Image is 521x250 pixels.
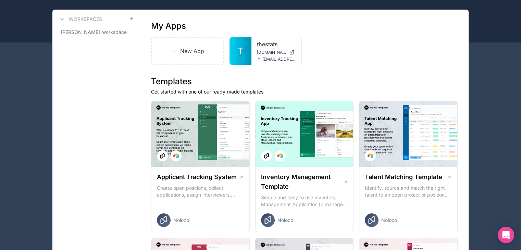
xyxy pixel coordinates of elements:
[151,88,458,95] p: Get started with one of our ready-made templates
[365,185,452,198] p: Identify, source and match the right talent to an open project or position with our Talent Matchi...
[257,50,286,55] span: [DOMAIN_NAME]
[157,172,237,182] h1: Applicant Tracking System
[151,21,186,32] h1: My Apps
[498,227,514,243] div: Open Intercom Messenger
[58,26,134,38] a: [PERSON_NAME]-workspace
[151,37,224,65] a: New App
[365,172,442,182] h1: Talent Matching Template
[69,16,102,23] h3: Workspaces
[238,46,243,57] span: T
[173,217,189,224] span: Noloco
[381,217,397,224] span: Noloco
[262,57,296,62] span: [EMAIL_ADDRESS][DOMAIN_NAME]
[277,217,293,224] span: Noloco
[257,50,296,55] a: [DOMAIN_NAME]
[173,153,179,159] img: Airtable Logo
[261,172,343,191] h1: Inventory Management Template
[257,40,296,48] a: thestats
[61,29,127,36] span: [PERSON_NAME]-workspace
[151,76,458,87] h1: Templates
[230,37,251,65] a: T
[157,185,244,198] p: Create open positions, collect applications, assign interviewers, centralise candidate feedback a...
[58,15,102,23] a: Workspaces
[261,194,348,208] p: Simple and easy to use Inventory Management Application to manage your stock, orders and Manufact...
[277,153,283,159] img: Airtable Logo
[368,153,373,159] img: Airtable Logo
